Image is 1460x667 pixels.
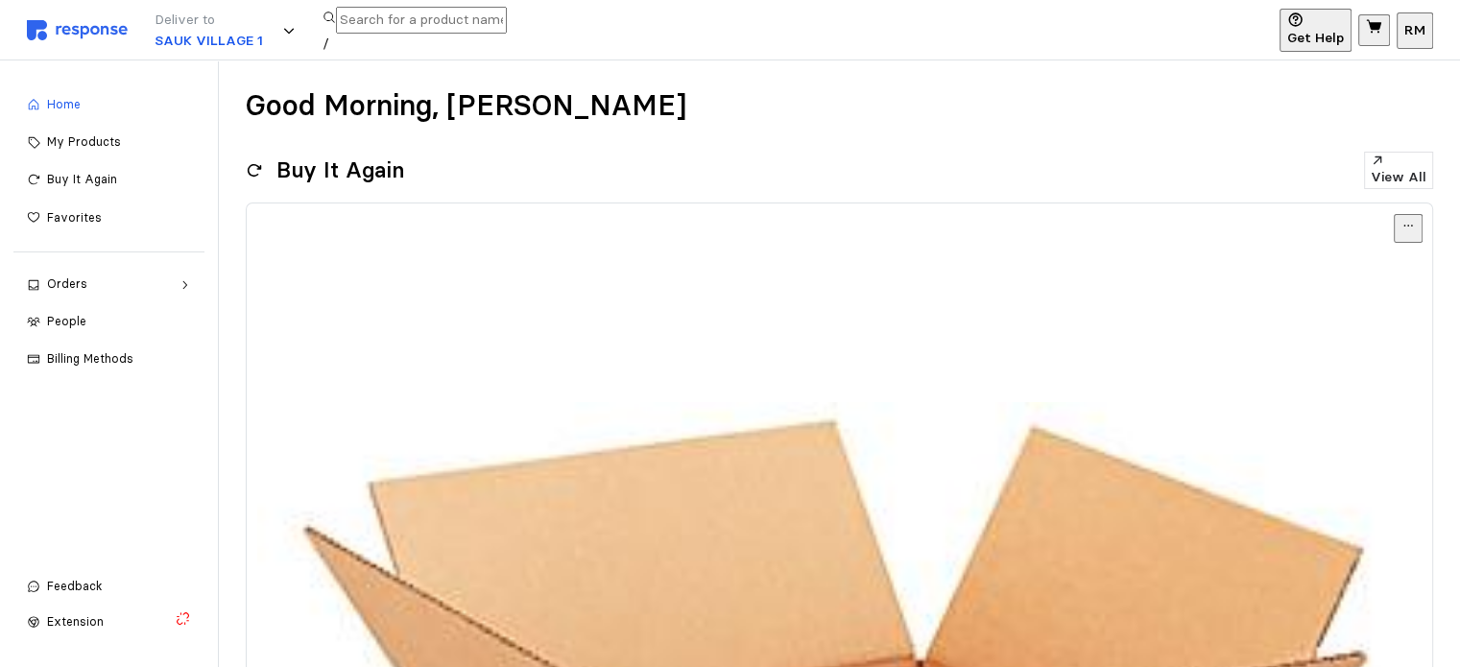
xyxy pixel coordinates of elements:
[13,304,204,339] a: People
[47,134,121,149] span: My Products
[47,579,102,593] span: Feedback
[323,34,826,55] div: /
[47,314,86,328] span: People
[47,210,102,225] span: Favorites
[336,7,507,34] input: Search for a product name or SKU
[13,342,204,376] a: Billing Methods
[13,125,204,159] a: My Products
[246,87,686,125] h1: Good Morning, [PERSON_NAME]
[155,31,263,52] p: SAUK VILLAGE 1
[1364,152,1433,190] button: View All
[1280,9,1352,52] button: Get Help
[47,172,117,186] span: Buy It Again
[27,20,128,40] img: svg%3e
[13,87,204,122] a: Home
[13,569,204,604] button: Feedback
[47,351,133,366] span: Billing Methods
[276,155,404,185] h2: Buy It Again
[1371,167,1426,188] p: View All
[47,97,81,111] span: Home
[13,269,204,300] a: Orders
[47,614,104,629] span: Extension
[1287,28,1344,49] p: Get Help
[1404,20,1425,41] p: RM
[1397,12,1433,49] button: RM
[13,201,204,235] a: Favorites
[47,275,171,294] div: Orders
[13,604,204,640] button: Extension
[155,10,263,31] p: Deliver to
[13,162,204,197] a: Buy It Again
